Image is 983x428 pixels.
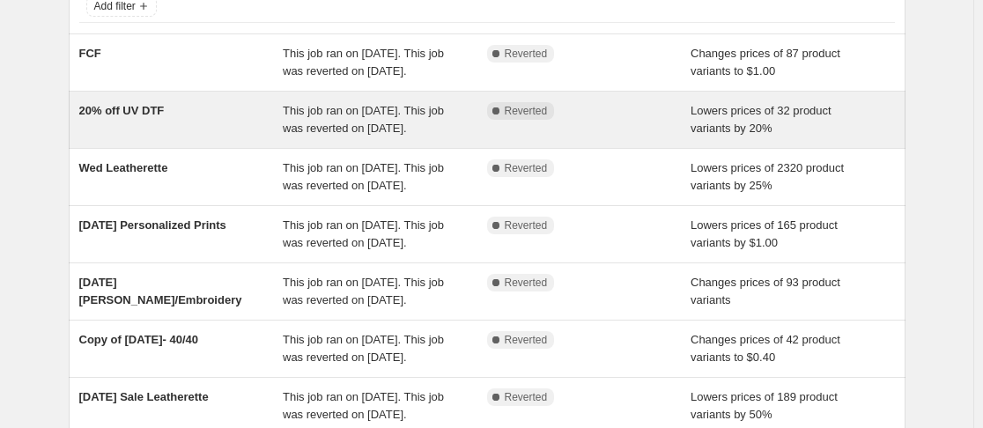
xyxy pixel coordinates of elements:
[505,333,548,347] span: Reverted
[691,390,838,421] span: Lowers prices of 189 product variants by 50%
[691,333,840,364] span: Changes prices of 42 product variants to $0.40
[505,218,548,232] span: Reverted
[283,276,444,306] span: This job ran on [DATE]. This job was reverted on [DATE].
[505,390,548,404] span: Reverted
[283,333,444,364] span: This job ran on [DATE]. This job was reverted on [DATE].
[691,218,838,249] span: Lowers prices of 165 product variants by $1.00
[79,161,168,174] span: Wed Leatherette
[79,276,242,306] span: [DATE] [PERSON_NAME]/Embroidery
[79,333,199,346] span: Copy of [DATE]- 40/40
[283,104,444,135] span: This job ran on [DATE]. This job was reverted on [DATE].
[79,218,226,232] span: [DATE] Personalized Prints
[691,47,840,77] span: Changes prices of 87 product variants to $1.00
[691,161,844,192] span: Lowers prices of 2320 product variants by 25%
[79,47,101,60] span: FCF
[79,104,165,117] span: 20% off UV DTF
[505,104,548,118] span: Reverted
[283,47,444,77] span: This job ran on [DATE]. This job was reverted on [DATE].
[505,47,548,61] span: Reverted
[691,104,831,135] span: Lowers prices of 32 product variants by 20%
[505,276,548,290] span: Reverted
[283,218,444,249] span: This job ran on [DATE]. This job was reverted on [DATE].
[691,276,840,306] span: Changes prices of 93 product variants
[79,390,209,403] span: [DATE] Sale Leatherette
[283,390,444,421] span: This job ran on [DATE]. This job was reverted on [DATE].
[505,161,548,175] span: Reverted
[283,161,444,192] span: This job ran on [DATE]. This job was reverted on [DATE].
